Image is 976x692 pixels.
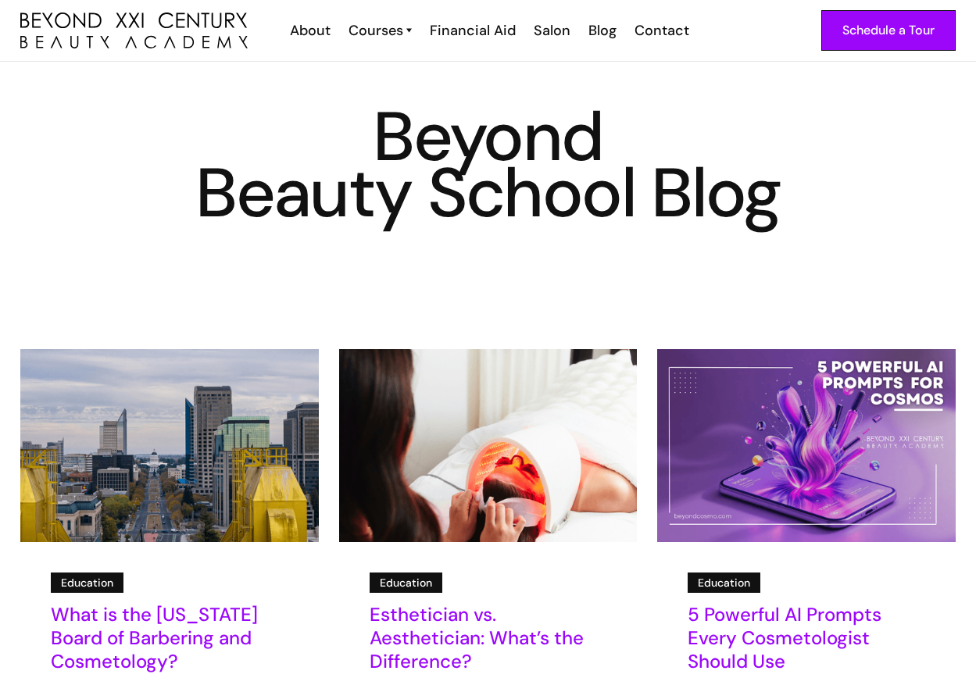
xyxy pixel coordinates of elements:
[524,20,578,41] a: Salon
[290,20,331,41] div: About
[339,349,638,542] img: esthetician red light therapy
[430,20,516,41] div: Financial Aid
[20,12,248,48] img: beyond 21st century beauty academy logo
[51,573,123,593] a: Education
[624,20,697,41] a: Contact
[635,20,689,41] div: Contact
[51,603,288,683] a: What is the [US_STATE] Board of Barbering and Cosmetology?
[688,573,760,593] a: Education
[349,20,403,41] div: Courses
[20,12,248,48] a: home
[51,603,288,673] h5: What is the [US_STATE] Board of Barbering and Cosmetology?
[657,349,956,542] img: AI for cosmetologists
[370,573,442,593] a: Education
[821,10,956,51] a: Schedule a Tour
[588,20,617,41] div: Blog
[698,574,750,591] div: Education
[61,574,113,591] div: Education
[280,20,338,41] a: About
[534,20,570,41] div: Salon
[578,20,624,41] a: Blog
[20,109,956,221] h1: Beyond Beauty School Blog
[370,603,607,683] a: Esthetician vs. Aesthetician: What’s the Difference?
[370,603,607,673] h5: Esthetician vs. Aesthetician: What’s the Difference?
[842,20,935,41] div: Schedule a Tour
[349,20,412,41] a: Courses
[688,603,925,683] a: 5 Powerful AI Prompts Every Cosmetologist Should Use
[688,603,925,673] h5: 5 Powerful AI Prompts Every Cosmetologist Should Use
[20,349,319,542] img: Sacramento city skyline with state capital building
[420,20,524,41] a: Financial Aid
[380,574,432,591] div: Education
